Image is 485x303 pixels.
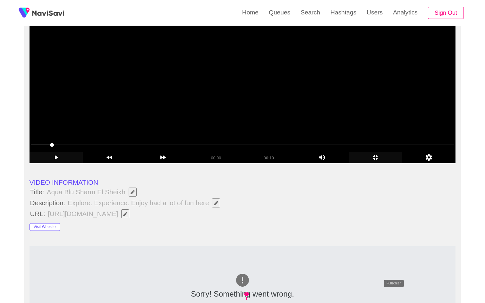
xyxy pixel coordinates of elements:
button: Edit Field [121,209,129,218]
span: Description: [30,199,66,207]
img: fireSpot [32,10,64,16]
button: Sign Out [428,7,464,19]
span: 00:19 [264,156,274,160]
div: Sorry! Something went wrong. [73,290,411,299]
div: add [83,152,136,163]
span: Edit Field [130,190,135,194]
div: add [349,152,402,163]
span: [URL][DOMAIN_NAME] [47,209,133,219]
span: Aqua Blu Sharm El Sheikh [46,187,140,197]
span: 00:00 [211,156,221,160]
div: add [402,152,456,163]
span: Edit Field [213,201,219,205]
button: Visit Website [30,223,60,231]
span: Explore. Experience. Enjoy had a lot of fun here [67,198,224,208]
div: add [136,152,190,163]
button: Edit Field [212,198,220,207]
a: Visit Website [30,222,60,229]
li: VIDEO INFORMATION [30,179,456,186]
span: Edit Field [123,212,128,216]
button: Edit Field [129,188,137,197]
img: fireSpot [16,5,32,21]
div: add [30,152,83,163]
div: add [295,152,349,162]
span: Title: [30,188,45,196]
span: URL: [30,210,46,218]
